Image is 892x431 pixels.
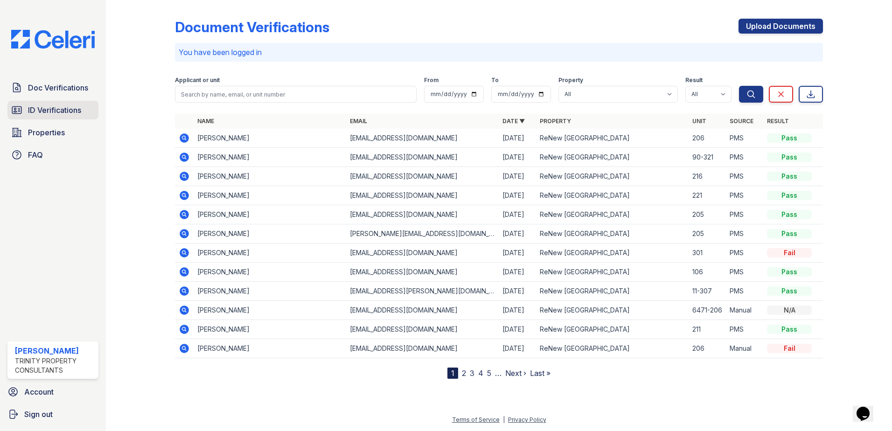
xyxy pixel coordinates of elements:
td: 90-321 [689,148,726,167]
a: Properties [7,123,98,142]
a: Sign out [4,405,102,424]
td: ReNew [GEOGRAPHIC_DATA] [536,243,689,263]
div: Pass [767,325,812,334]
td: [EMAIL_ADDRESS][DOMAIN_NAME] [346,320,499,339]
iframe: chat widget [853,394,883,422]
td: PMS [726,320,763,339]
td: PMS [726,263,763,282]
input: Search by name, email, or unit number [175,86,417,103]
td: [PERSON_NAME] [194,224,346,243]
div: N/A [767,306,812,315]
td: [PERSON_NAME] [194,167,346,186]
td: [DATE] [499,205,536,224]
td: [EMAIL_ADDRESS][DOMAIN_NAME] [346,339,499,358]
a: Property [540,118,571,125]
label: Property [558,76,583,84]
td: [PERSON_NAME] [194,205,346,224]
td: [EMAIL_ADDRESS][DOMAIN_NAME] [346,243,499,263]
span: Sign out [24,409,53,420]
div: Pass [767,210,812,219]
td: Manual [726,301,763,320]
div: | [503,416,505,423]
p: You have been logged in [179,47,819,58]
td: [DATE] [499,282,536,301]
a: Date ▼ [502,118,525,125]
td: ReNew [GEOGRAPHIC_DATA] [536,282,689,301]
td: PMS [726,148,763,167]
div: Pass [767,172,812,181]
td: PMS [726,282,763,301]
span: Doc Verifications [28,82,88,93]
a: Terms of Service [452,416,500,423]
a: Name [197,118,214,125]
a: Upload Documents [739,19,823,34]
td: [PERSON_NAME] [194,186,346,205]
td: Manual [726,339,763,358]
div: [PERSON_NAME] [15,345,95,356]
td: [PERSON_NAME] [194,148,346,167]
td: ReNew [GEOGRAPHIC_DATA] [536,205,689,224]
label: From [424,76,439,84]
td: ReNew [GEOGRAPHIC_DATA] [536,301,689,320]
div: 1 [447,368,458,379]
td: ReNew [GEOGRAPHIC_DATA] [536,320,689,339]
label: Applicant or unit [175,76,220,84]
td: ReNew [GEOGRAPHIC_DATA] [536,167,689,186]
td: 211 [689,320,726,339]
td: [EMAIL_ADDRESS][DOMAIN_NAME] [346,301,499,320]
td: PMS [726,243,763,263]
td: [PERSON_NAME] [194,282,346,301]
td: 6471-206 [689,301,726,320]
td: [DATE] [499,243,536,263]
td: [EMAIL_ADDRESS][DOMAIN_NAME] [346,205,499,224]
td: PMS [726,167,763,186]
td: [PERSON_NAME] [194,301,346,320]
a: Email [350,118,367,125]
div: Trinity Property Consultants [15,356,95,375]
a: Last » [530,368,551,378]
a: 4 [478,368,483,378]
td: [DATE] [499,263,536,282]
td: [PERSON_NAME] [194,320,346,339]
div: Pass [767,153,812,162]
td: [DATE] [499,301,536,320]
td: [EMAIL_ADDRESS][DOMAIN_NAME] [346,263,499,282]
a: ID Verifications [7,101,98,119]
a: Next › [505,368,526,378]
a: Account [4,382,102,401]
div: Document Verifications [175,19,329,35]
td: [EMAIL_ADDRESS][DOMAIN_NAME] [346,129,499,148]
td: 301 [689,243,726,263]
label: To [491,76,499,84]
td: [DATE] [499,186,536,205]
td: ReNew [GEOGRAPHIC_DATA] [536,148,689,167]
td: PMS [726,224,763,243]
td: [DATE] [499,167,536,186]
a: 5 [487,368,491,378]
td: 221 [689,186,726,205]
a: Privacy Policy [508,416,546,423]
div: Pass [767,133,812,143]
td: [DATE] [499,129,536,148]
div: Fail [767,248,812,257]
td: 106 [689,263,726,282]
td: 205 [689,224,726,243]
td: ReNew [GEOGRAPHIC_DATA] [536,263,689,282]
td: PMS [726,186,763,205]
div: Pass [767,191,812,200]
td: ReNew [GEOGRAPHIC_DATA] [536,224,689,243]
td: [EMAIL_ADDRESS][PERSON_NAME][DOMAIN_NAME] [346,282,499,301]
span: Account [24,386,54,397]
td: [PERSON_NAME][EMAIL_ADDRESS][DOMAIN_NAME] [346,224,499,243]
td: PMS [726,129,763,148]
td: [EMAIL_ADDRESS][DOMAIN_NAME] [346,186,499,205]
td: [DATE] [499,339,536,358]
td: [PERSON_NAME] [194,263,346,282]
span: Properties [28,127,65,138]
span: FAQ [28,149,43,160]
a: Source [730,118,753,125]
td: 205 [689,205,726,224]
div: Fail [767,344,812,353]
a: 2 [462,368,466,378]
